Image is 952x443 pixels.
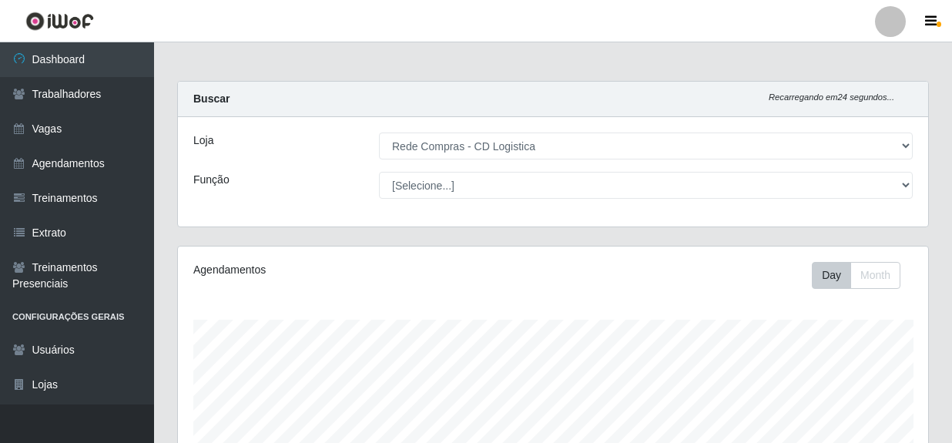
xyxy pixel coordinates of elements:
[850,262,900,289] button: Month
[812,262,913,289] div: Toolbar with button groups
[812,262,851,289] button: Day
[25,12,94,31] img: CoreUI Logo
[193,92,230,105] strong: Buscar
[193,172,230,188] label: Função
[193,262,480,278] div: Agendamentos
[812,262,900,289] div: First group
[769,92,894,102] i: Recarregando em 24 segundos...
[193,133,213,149] label: Loja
